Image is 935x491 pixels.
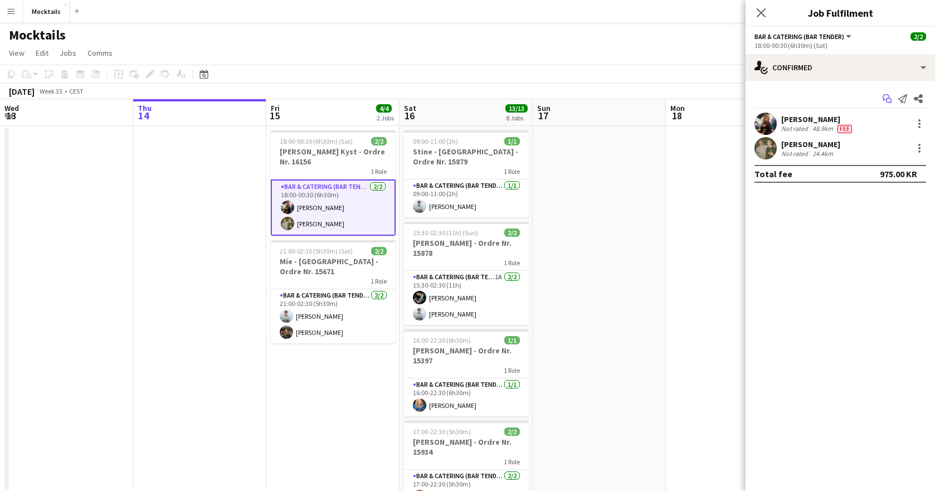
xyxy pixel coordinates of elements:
a: Jobs [55,46,81,60]
app-card-role: Bar & Catering (Bar Tender)1/109:00-11:00 (2h)[PERSON_NAME] [404,179,529,217]
span: 18:00-00:30 (6h30m) (Sat) [280,137,353,145]
span: 16 [402,109,416,122]
span: Fee [837,125,852,133]
span: 1 Role [371,167,387,176]
div: 2 Jobs [377,114,394,122]
span: 09:00-11:00 (2h) [413,137,458,145]
span: 14 [136,109,152,122]
h3: [PERSON_NAME] - Ordre Nr. 15878 [404,238,529,258]
span: 1/1 [504,336,520,344]
div: 48.9km [810,124,835,133]
button: Mocktails [23,1,70,22]
span: 13/13 [505,104,528,113]
span: 17:00-22:30 (5h30m) [413,427,471,436]
h3: [PERSON_NAME] - Ordre Nr. 15397 [404,346,529,366]
span: Wed [4,103,19,113]
button: Bar & Catering (Bar Tender) [754,32,853,41]
app-job-card: 21:00-02:30 (5h30m) (Sat)2/2Mie - [GEOGRAPHIC_DATA] - Ordre Nr. 156711 RoleBar & Catering (Bar Te... [271,240,396,343]
h1: Mocktails [9,27,66,43]
span: Jobs [60,48,76,58]
span: 2/2 [371,137,387,145]
div: 24.4km [810,149,835,158]
span: Thu [138,103,152,113]
span: 18 [669,109,685,122]
span: Bar & Catering (Bar Tender) [754,32,844,41]
span: 1 Role [504,167,520,176]
span: 2/2 [504,427,520,436]
span: 1 Role [504,259,520,267]
div: Crew has different fees then in role [835,124,854,133]
div: 8 Jobs [506,114,527,122]
div: Not rated [781,124,810,133]
span: 17 [535,109,551,122]
span: 15:30-02:30 (11h) (Sun) [413,229,478,237]
div: [PERSON_NAME] [781,114,854,124]
app-job-card: 09:00-11:00 (2h)1/1Stine - [GEOGRAPHIC_DATA] - Ordre Nr. 158791 RoleBar & Catering (Bar Tender)1/... [404,130,529,217]
div: CEST [69,87,84,95]
span: 1 Role [504,366,520,375]
div: [DATE] [9,86,35,97]
span: 15 [269,109,280,122]
div: Not rated [781,149,810,158]
span: 2/2 [371,247,387,255]
app-card-role: Bar & Catering (Bar Tender)2/221:00-02:30 (5h30m)[PERSON_NAME][PERSON_NAME] [271,289,396,343]
span: Edit [36,48,48,58]
span: 16:00-22:30 (6h30m) [413,336,471,344]
span: Week 33 [37,87,65,95]
span: 13 [3,109,19,122]
h3: Mie - [GEOGRAPHIC_DATA] - Ordre Nr. 15671 [271,256,396,276]
span: 4/4 [376,104,392,113]
app-job-card: 18:00-00:30 (6h30m) (Sat)2/2[PERSON_NAME] Kyst - Ordre Nr. 161561 RoleBar & Catering (Bar Tender)... [271,130,396,236]
app-card-role: Bar & Catering (Bar Tender)1A2/215:30-02:30 (11h)[PERSON_NAME][PERSON_NAME] [404,271,529,325]
a: Edit [31,46,53,60]
span: Fri [271,103,280,113]
div: Total fee [754,168,792,179]
span: Sun [537,103,551,113]
a: Comms [83,46,117,60]
span: Mon [670,103,685,113]
h3: [PERSON_NAME] - Ordre Nr. 15934 [404,437,529,457]
app-card-role: Bar & Catering (Bar Tender)2/218:00-00:30 (6h30m)[PERSON_NAME][PERSON_NAME] [271,179,396,236]
div: [PERSON_NAME] [781,139,840,149]
span: 1 Role [371,277,387,285]
span: 21:00-02:30 (5h30m) (Sat) [280,247,353,255]
div: Confirmed [746,54,935,81]
span: 2/2 [504,229,520,237]
a: View [4,46,29,60]
span: 2/2 [910,32,926,41]
app-card-role: Bar & Catering (Bar Tender)1/116:00-22:30 (6h30m)[PERSON_NAME] [404,378,529,416]
div: 18:00-00:30 (6h30m) (Sat) [754,41,926,50]
span: 1 Role [504,458,520,466]
app-job-card: 16:00-22:30 (6h30m)1/1[PERSON_NAME] - Ordre Nr. 153971 RoleBar & Catering (Bar Tender)1/116:00-22... [404,329,529,416]
h3: [PERSON_NAME] Kyst - Ordre Nr. 16156 [271,147,396,167]
span: Comms [87,48,113,58]
h3: Job Fulfilment [746,6,935,20]
app-job-card: 15:30-02:30 (11h) (Sun)2/2[PERSON_NAME] - Ordre Nr. 158781 RoleBar & Catering (Bar Tender)1A2/215... [404,222,529,325]
span: Sat [404,103,416,113]
h3: Stine - [GEOGRAPHIC_DATA] - Ordre Nr. 15879 [404,147,529,167]
span: 1/1 [504,137,520,145]
div: 975.00 KR [880,168,917,179]
span: View [9,48,25,58]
